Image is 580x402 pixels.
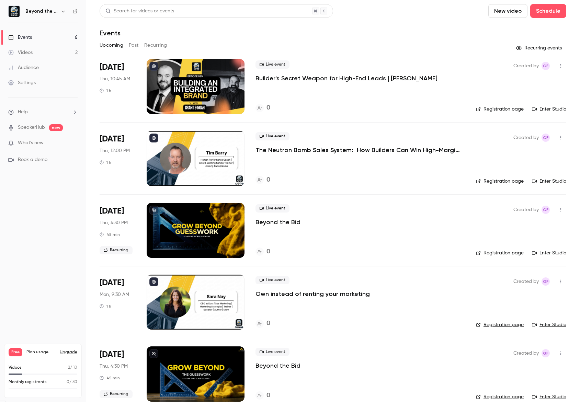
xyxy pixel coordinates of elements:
a: Enter Studio [532,250,566,256]
span: Grant Fuellenbach [542,349,550,357]
button: Recurring events [513,43,566,54]
a: Registration page [476,178,524,185]
a: Enter Studio [532,178,566,185]
div: 45 min [100,375,120,381]
a: SpeakerHub [18,124,45,131]
h4: 0 [266,391,270,400]
a: Registration page [476,393,524,400]
a: Enter Studio [532,393,566,400]
div: Events [8,34,32,41]
button: Upcoming [100,40,123,51]
a: 0 [255,175,270,185]
span: Live event [255,132,289,140]
h4: 0 [266,247,270,256]
span: GF [543,349,548,357]
h6: Beyond the Bid [25,8,58,15]
div: 45 min [100,232,120,237]
span: Thu, 10:45 AM [100,76,130,82]
a: 0 [255,103,270,113]
button: New video [488,4,527,18]
div: Sep 4 Thu, 12:00 PM (America/Denver) [100,131,136,186]
h1: Events [100,29,121,37]
div: Videos [8,49,33,56]
span: Live event [255,276,289,284]
span: Grant Fuellenbach [542,134,550,142]
span: Created by [513,206,539,214]
span: Thu, 4:30 PM [100,219,128,226]
button: Past [129,40,139,51]
span: [DATE] [100,277,124,288]
span: new [49,124,63,131]
a: Own instead of renting your marketing [255,290,370,298]
span: [DATE] [100,134,124,145]
a: 0 [255,247,270,256]
span: [DATE] [100,62,124,73]
span: Live event [255,348,289,356]
iframe: Noticeable Trigger [69,140,78,146]
button: Schedule [530,4,566,18]
span: Book a demo [18,156,47,163]
a: Beyond the Bid [255,218,300,226]
button: Recurring [144,40,167,51]
span: [DATE] [100,206,124,217]
a: 0 [255,391,270,400]
span: Recurring [100,246,133,254]
img: Beyond the Bid [9,6,20,17]
span: GF [543,206,548,214]
a: Registration page [476,106,524,113]
span: Created by [513,62,539,70]
a: Builder's Secret Weapon for High-End Leads | [PERSON_NAME] [255,74,437,82]
a: 0 [255,319,270,328]
span: Plan usage [26,349,56,355]
div: 1 h [100,88,111,93]
span: Grant Fuellenbach [542,206,550,214]
span: GF [543,62,548,70]
span: What's new [18,139,44,147]
span: Free [9,348,22,356]
div: Sep 18 Thu, 4:30 PM (America/Denver) [100,346,136,401]
li: help-dropdown-opener [8,108,78,116]
span: Grant Fuellenbach [542,277,550,286]
h4: 0 [266,175,270,185]
a: Beyond the Bid [255,361,300,370]
h4: 0 [266,319,270,328]
button: Upgrade [60,349,77,355]
div: Sep 4 Thu, 10:45 AM (America/Denver) [100,59,136,114]
span: Help [18,108,28,116]
span: Grant Fuellenbach [542,62,550,70]
span: Thu, 12:00 PM [100,147,130,154]
span: Created by [513,134,539,142]
span: [DATE] [100,349,124,360]
p: Monthly registrants [9,379,47,385]
span: Created by [513,349,539,357]
a: Registration page [476,250,524,256]
span: Thu, 4:30 PM [100,363,128,370]
a: Registration page [476,321,524,328]
a: Enter Studio [532,321,566,328]
a: Enter Studio [532,106,566,113]
div: Sep 15 Mon, 9:30 AM (America/Denver) [100,275,136,330]
div: Settings [8,79,36,86]
div: 1 h [100,160,111,165]
span: Mon, 9:30 AM [100,291,129,298]
div: Search for videos or events [105,8,174,15]
span: Recurring [100,390,133,398]
span: Live event [255,204,289,213]
span: Live event [255,60,289,69]
p: / 30 [67,379,77,385]
span: Created by [513,277,539,286]
span: 2 [68,366,70,370]
h4: 0 [266,103,270,113]
span: GF [543,277,548,286]
div: Audience [8,64,39,71]
p: / 10 [68,365,77,371]
a: The Neutron Bomb Sales System: How Builders Can Win High-Margin Projects by Building Radical Trust [255,146,462,154]
div: Sep 4 Thu, 4:30 PM (America/Denver) [100,203,136,258]
div: 1 h [100,303,111,309]
span: 0 [67,380,69,384]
